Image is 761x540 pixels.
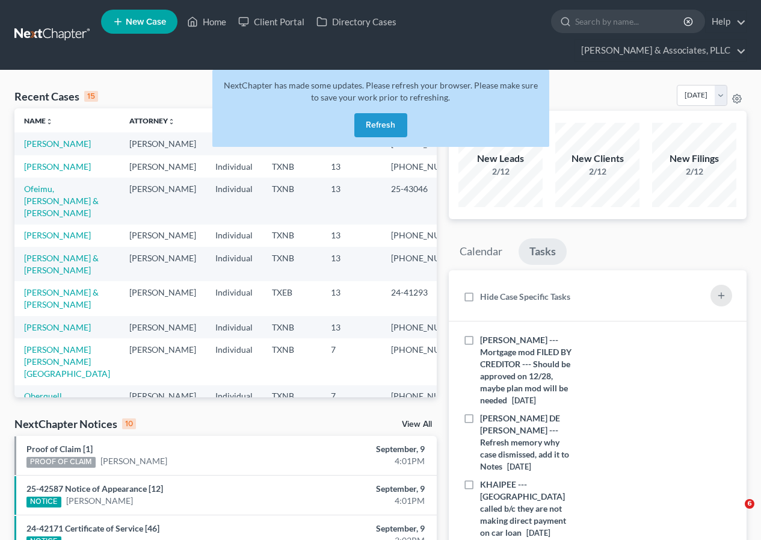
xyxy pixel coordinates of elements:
div: September, 9 [300,483,424,495]
td: 25-43046 [381,178,475,224]
td: 7 [321,338,381,385]
div: PROOF OF CLAIM [26,457,96,468]
button: Refresh [354,113,407,137]
td: [PHONE_NUMBER] [381,338,475,385]
td: TXNB [262,316,321,338]
i: unfold_more [168,118,175,125]
td: TXEB [262,281,321,315]
td: [PERSON_NAME] [120,316,206,338]
div: 4:01PM [300,495,424,507]
td: 24-41293 [381,281,475,315]
a: View All [402,420,432,429]
td: TXNB [262,338,321,385]
div: 2/12 [458,166,543,178]
td: Individual [206,338,262,385]
span: New Case [126,17,166,26]
td: [PHONE_NUMBER] [381,155,475,178]
div: 15 [84,91,98,102]
div: September, 9 [300,523,424,535]
a: [PERSON_NAME] [24,322,91,332]
span: KHAIPEE --- [GEOGRAPHIC_DATA] called b/c they are not making direct payment on car loan [480,479,566,538]
a: Tasks [519,238,567,265]
td: [PERSON_NAME] [120,281,206,315]
a: Proof of Claim [1] [26,444,93,454]
td: 13 [321,316,381,338]
input: Search by name... [575,10,685,33]
td: Individual [206,281,262,315]
a: Attorneyunfold_more [129,116,175,125]
span: NextChapter has made some updates. Please refresh your browser. Please make sure to save your wor... [224,80,538,102]
a: [PERSON_NAME] [66,495,133,507]
td: 7 [321,385,381,420]
div: New Filings [652,152,736,166]
a: [PERSON_NAME] [PERSON_NAME][GEOGRAPHIC_DATA] [24,344,110,379]
div: NOTICE [26,497,61,507]
span: [DATE] [512,396,536,405]
div: 2/12 [555,166,639,178]
a: Calendar [449,238,513,265]
span: [DATE] [526,529,550,538]
div: New Clients [555,152,639,166]
a: 25-42587 Notice of Appearance [12] [26,483,163,494]
a: [PERSON_NAME] [100,455,167,467]
i: unfold_more [46,118,53,125]
td: 13 [321,225,381,247]
a: Oberquell, [GEOGRAPHIC_DATA] [24,391,110,413]
span: [PERSON_NAME] --- Mortgage mod FILED BY CREDITOR --- Should be approved on 12/28, maybe plan mod ... [480,335,572,405]
td: Individual [206,132,262,155]
span: [DATE] [507,462,531,471]
td: 13 [321,281,381,315]
td: Individual [206,178,262,224]
span: 6 [745,499,754,509]
a: [PERSON_NAME] [24,161,91,172]
a: [PERSON_NAME] & Associates, PLLC [575,40,746,61]
td: [PHONE_NUMBER] [381,316,475,338]
a: Client Portal [232,11,310,33]
a: Ofeimu, [PERSON_NAME] & [PERSON_NAME] [24,184,99,218]
td: TXNB [262,225,321,247]
div: September, 9 [300,443,424,455]
a: [PERSON_NAME] [24,230,91,240]
a: Directory Cases [310,11,402,33]
td: TXNB [262,178,321,224]
td: [PHONE_NUMBER] [381,225,475,247]
td: [PHONE_NUMBER] [381,247,475,281]
td: TXNB [262,155,321,178]
td: 13 [321,155,381,178]
div: NextChapter Notices [14,417,136,431]
td: TXNB [262,247,321,281]
a: [PERSON_NAME] [24,138,91,149]
td: Individual [206,225,262,247]
div: 4:01PM [300,455,424,467]
td: 13 [321,178,381,224]
td: Individual [206,385,262,420]
a: [PERSON_NAME] & [PERSON_NAME] [24,253,99,275]
iframe: Intercom live chat [720,499,749,528]
span: Hide Case Specific Tasks [480,291,570,302]
a: Nameunfold_more [24,116,53,125]
td: 13 [321,247,381,281]
td: [PHONE_NUMBER] [381,385,475,420]
td: Individual [206,247,262,281]
a: 24-42171 Certificate of Service [46] [26,523,159,533]
td: [PERSON_NAME] [120,385,206,420]
td: [PERSON_NAME] [120,338,206,385]
div: 10 [122,418,136,429]
div: 2/12 [652,166,736,178]
td: [PERSON_NAME] [120,178,206,224]
a: Help [706,11,746,33]
div: Recent Cases [14,89,98,104]
div: New Leads [458,152,543,166]
td: [PERSON_NAME] [120,155,206,178]
td: [PERSON_NAME] [120,225,206,247]
td: TXNB [262,385,321,420]
a: Home [181,11,232,33]
td: Individual [206,155,262,178]
span: [PERSON_NAME] DE [PERSON_NAME] --- Refresh memory why case dismissed, add it to Notes [480,413,569,471]
td: [PERSON_NAME] [120,247,206,281]
td: [PERSON_NAME] [120,132,206,155]
a: [PERSON_NAME] & [PERSON_NAME] [24,287,99,309]
td: Individual [206,316,262,338]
